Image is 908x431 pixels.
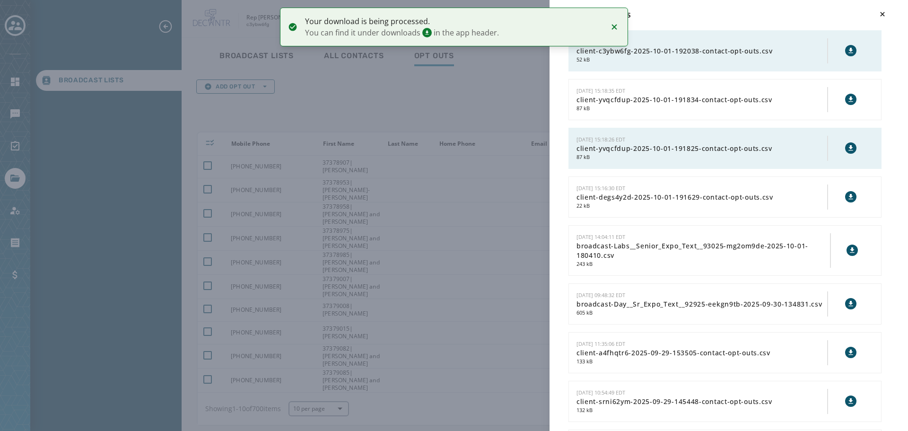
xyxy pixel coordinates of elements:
[576,397,827,406] span: client-srni62ym-2025-09-29-145448-contact-opt-outs.csv
[576,340,625,347] span: [DATE] 11:35:06 EDT
[576,241,830,260] span: broadcast-Labs__Senior_Expo_Text__93025-mg2om9de-2025-10-01-180410.csv
[305,27,601,38] span: You can find it under downloads in the app header.
[576,153,827,161] span: 87 kB
[576,56,827,64] span: 52 kB
[305,16,601,27] span: Your download is being processed.
[576,87,625,94] span: [DATE] 15:18:35 EDT
[576,136,625,143] span: [DATE] 15:18:26 EDT
[576,185,625,192] span: [DATE] 15:16:30 EDT
[576,309,827,317] span: 605 kB
[576,46,827,56] span: client-c3ybw6fg-2025-10-01-192038-contact-opt-outs.csv
[576,260,830,268] span: 243 kB
[576,291,625,299] span: [DATE] 09:48:32 EDT
[576,358,827,366] span: 133 kB
[576,193,827,202] span: client-degs4y2d-2025-10-01-191629-contact-opt-outs.csv
[576,105,827,113] span: 87 kB
[576,406,827,414] span: 132 kB
[576,144,827,153] span: client-yvqcfdup-2025-10-01-191825-contact-opt-outs.csv
[576,233,625,240] span: [DATE] 14:04:11 EDT
[576,348,827,358] span: client-a4fhqtr6-2025-09-29-153505-contact-opt-outs.csv
[576,389,625,396] span: [DATE] 10:54:49 EDT
[576,202,827,210] span: 22 kB
[576,299,827,309] span: broadcast-Day__Sr_Expo_Text__92925-eekgn9tb-2025-09-30-134831.csv
[576,95,827,105] span: client-yvqcfdup-2025-10-01-191834-contact-opt-outs.csv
